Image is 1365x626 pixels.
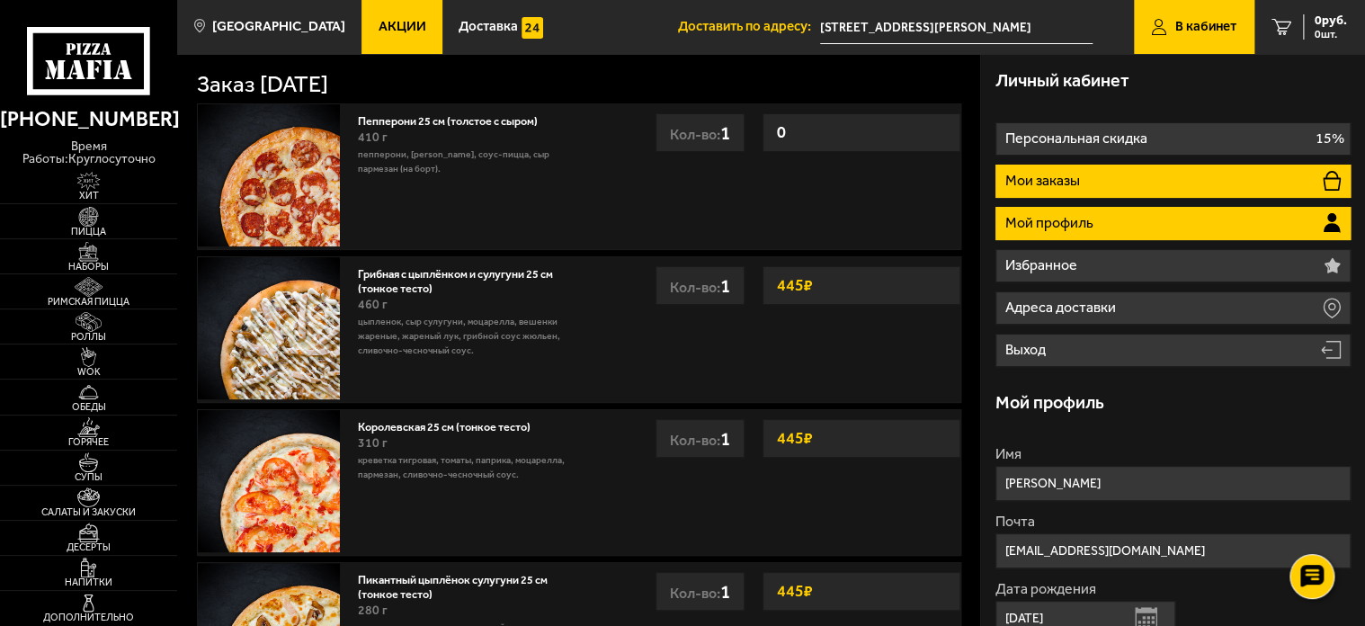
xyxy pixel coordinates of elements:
[358,297,388,312] span: 460 г
[772,268,817,302] strong: 445 ₽
[720,121,730,144] span: 1
[720,427,730,450] span: 1
[1315,29,1347,40] span: 0 шт.
[820,11,1093,44] span: улица Ярослава Гашека, 26к1
[1005,300,1120,315] p: Адреса доставки
[995,533,1351,568] input: Ваш e-mail
[379,20,426,33] span: Акции
[720,580,730,603] span: 1
[656,113,745,152] div: Кол-во:
[1005,258,1081,273] p: Избранное
[1316,131,1344,146] p: 15%
[772,115,790,149] strong: 0
[1005,343,1049,357] p: Выход
[656,266,745,305] div: Кол-во:
[1005,216,1097,230] p: Мой профиль
[358,416,545,434] a: Королевская 25 см (тонкое тесто)
[1175,20,1236,33] span: В кабинет
[212,20,345,33] span: [GEOGRAPHIC_DATA]
[656,572,745,611] div: Кол-во:
[995,466,1351,501] input: Ваше имя
[522,17,543,39] img: 15daf4d41897b9f0e9f617042186c801.svg
[772,574,817,608] strong: 445 ₽
[358,603,388,618] span: 280 г
[995,72,1129,90] h3: Личный кабинет
[995,394,1104,412] h3: Мой профиль
[995,514,1351,529] label: Почта
[358,435,388,451] span: 310 г
[358,148,570,176] p: пепперони, [PERSON_NAME], соус-пицца, сыр пармезан (на борт).
[358,110,552,128] a: Пепперони 25 см (толстое с сыром)
[995,582,1351,596] label: Дата рождения
[720,274,730,297] span: 1
[358,263,553,295] a: Грибная с цыплёнком и сулугуни 25 см (тонкое тесто)
[1005,174,1084,188] p: Мои заказы
[358,315,570,357] p: цыпленок, сыр сулугуни, моцарелла, вешенки жареные, жареный лук, грибной соус Жюльен, сливочно-че...
[459,20,518,33] span: Доставка
[358,453,570,482] p: креветка тигровая, томаты, паприка, моцарелла, пармезан, сливочно-чесночный соус.
[1315,14,1347,27] span: 0 руб.
[358,130,388,145] span: 410 г
[678,20,820,33] span: Доставить по адресу:
[995,447,1351,461] label: Имя
[820,11,1093,44] input: Ваш адрес доставки
[772,421,817,455] strong: 445 ₽
[656,419,745,458] div: Кол-во:
[358,568,548,601] a: Пикантный цыплёнок сулугуни 25 см (тонкое тесто)
[197,73,328,95] h1: Заказ [DATE]
[1005,131,1151,146] p: Персональная скидка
